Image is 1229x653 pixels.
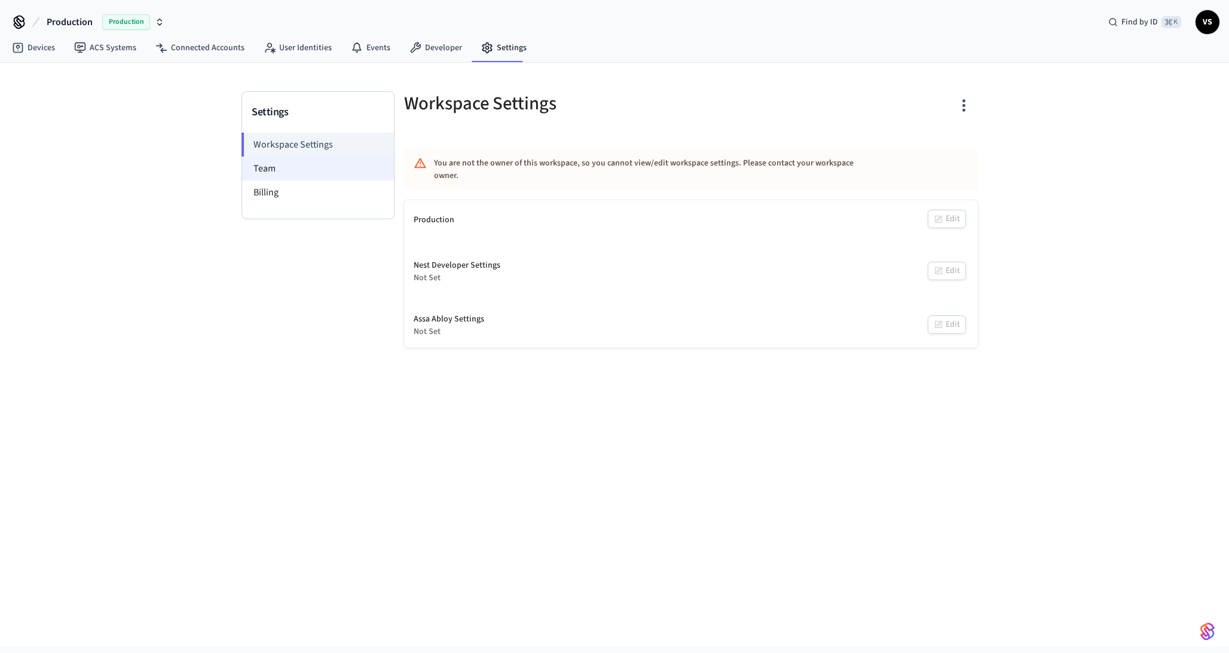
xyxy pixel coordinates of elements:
a: Devices [2,37,65,59]
button: VS [1196,10,1219,34]
a: Developer [400,37,472,59]
li: Workspace Settings [241,133,394,157]
li: Team [242,157,394,180]
div: You are not the owner of this workspace, so you cannot view/edit workspace settings. Please conta... [434,152,878,187]
span: Find by ID [1121,16,1158,28]
div: Production [414,214,454,226]
div: Nest Developer Settings [414,259,500,272]
div: Find by ID⌘ K [1099,11,1191,33]
img: SeamLogoGradient.69752ec5.svg [1200,622,1215,641]
a: ACS Systems [65,37,146,59]
div: Not Set [414,272,500,284]
span: Production [102,14,150,30]
a: Settings [472,37,536,59]
span: ⌘ K [1161,16,1181,28]
a: Connected Accounts [146,37,254,59]
div: Not Set [414,326,484,338]
h3: Settings [252,104,384,121]
div: Assa Abloy Settings [414,313,484,326]
span: Production [47,15,93,29]
a: User Identities [254,37,341,59]
a: Events [341,37,400,59]
li: Billing [242,180,394,204]
h5: Workspace Settings [404,91,684,116]
span: VS [1197,11,1218,33]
